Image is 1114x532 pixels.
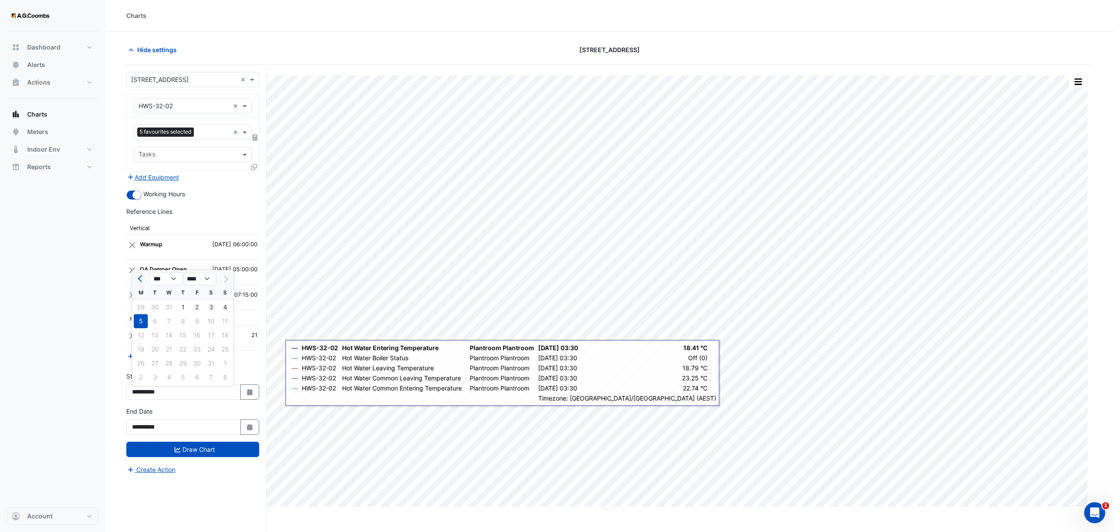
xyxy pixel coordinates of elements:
[138,235,201,260] td: Warmup
[201,235,259,260] td: [DATE] 06:00:00
[218,300,232,314] div: 4
[126,407,153,416] label: End Date
[11,60,20,69] app-icon: Alerts
[134,286,148,300] div: M
[11,7,50,25] img: Company Logo
[134,300,148,314] div: Monday, July 29, 2024
[7,106,98,123] button: Charts
[148,300,162,314] div: 30
[7,141,98,158] button: Indoor Env
[190,286,204,300] div: F
[11,78,20,87] app-icon: Actions
[183,272,216,285] select: Select year
[27,43,61,52] span: Dashboard
[162,300,176,314] div: Wednesday, July 31, 2024
[27,110,47,119] span: Charts
[190,300,204,314] div: 2
[11,128,20,136] app-icon: Meters
[27,145,60,154] span: Indoor Env
[233,101,240,110] span: Clear
[140,241,162,248] strong: Warmup
[233,128,240,137] span: Clear
[11,163,20,171] app-icon: Reports
[126,465,176,475] button: Create Action
[246,388,254,396] fa-icon: Select Date
[126,42,182,57] button: Hide settings
[126,372,156,381] label: Start Date
[204,286,218,300] div: S
[218,300,232,314] div: Sunday, August 4, 2024
[579,45,640,54] span: [STREET_ADDRESS]
[162,300,176,314] div: 31
[7,123,98,141] button: Meters
[7,39,98,56] button: Dashboard
[128,287,136,304] button: Close
[1069,76,1087,87] button: More Options
[126,351,192,361] button: Add Reference Line
[27,163,51,171] span: Reports
[134,314,148,328] div: Monday, August 5, 2024
[128,237,136,253] button: Close
[204,300,218,314] div: 3
[251,163,257,170] span: Clone Favourites and Tasks from this Equipment to other Equipment
[1084,502,1105,523] iframe: Intercom live chat
[176,300,190,314] div: 1
[27,512,53,521] span: Account
[128,262,136,278] button: Close
[11,43,20,52] app-icon: Dashboard
[204,300,218,314] div: Saturday, August 3, 2024
[176,300,190,314] div: Thursday, August 1, 2024
[137,45,177,54] span: Hide settings
[201,260,259,285] td: [DATE] 05:00:00
[11,110,20,119] app-icon: Charts
[27,78,50,87] span: Actions
[7,74,98,91] button: Actions
[134,314,148,328] div: 5
[126,442,259,457] button: Draw Chart
[143,190,185,198] span: Working Hours
[240,75,248,84] span: Clear
[150,272,183,285] select: Select month
[218,286,232,300] div: S
[27,128,48,136] span: Meters
[126,207,172,216] label: Reference Lines
[137,128,194,136] span: 5 favourites selected
[126,310,259,326] th: Horizontal
[27,60,45,69] span: Alerts
[126,172,179,182] button: Add Equipment
[246,423,254,431] fa-icon: Select Date
[136,272,146,286] button: Previous month
[140,266,187,273] strong: OA Damper Open
[128,327,136,344] button: Close
[190,300,204,314] div: Friday, August 2, 2024
[7,507,98,525] button: Account
[11,145,20,154] app-icon: Indoor Env
[162,286,176,300] div: W
[134,300,148,314] div: 29
[137,149,155,161] div: Tasks
[126,11,146,20] div: Charts
[251,134,259,141] span: Choose Function
[148,300,162,314] div: Tuesday, July 30, 2024
[7,158,98,176] button: Reports
[126,220,259,235] th: Vertical
[238,326,259,351] td: 21
[1102,502,1109,509] span: 1
[138,260,201,285] td: OA Damper Open
[176,286,190,300] div: T
[148,286,162,300] div: T
[7,56,98,74] button: Alerts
